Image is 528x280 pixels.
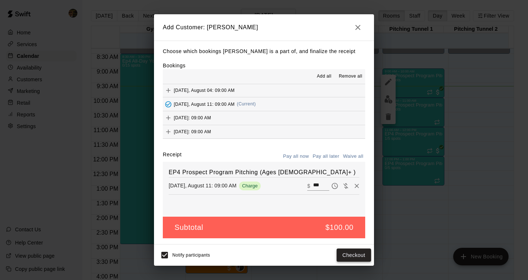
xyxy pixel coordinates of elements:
h5: Subtotal [175,223,203,232]
h2: Add Customer: [PERSON_NAME] [154,14,374,41]
button: Add[DATE], August 04: 09:00 AM [163,84,365,97]
p: [DATE], August 11: 09:00 AM [169,182,236,189]
span: [DATE], August 11: 09:00 AM [174,101,235,107]
button: Remove [351,180,362,191]
button: Pay all now [281,151,311,162]
h6: EP4 Prospect Program Pitching (Ages [DEMOGRAPHIC_DATA]+ ) [169,168,359,177]
span: Add [163,87,174,93]
p: $ [307,182,310,190]
button: Add[DATE]: 09:00 AM [163,125,365,139]
span: Charge [239,183,261,188]
span: [DATE]: 09:00 AM [174,129,211,134]
span: (Current) [237,101,256,107]
span: [DATE]: 09:00 AM [174,115,211,120]
label: Bookings [163,63,186,68]
p: Choose which bookings [PERSON_NAME] is a part of, and finalize the receipt [163,47,365,56]
button: Added - Collect Payment[DATE], August 11: 09:00 AM(Current) [163,97,365,111]
button: Waive all [341,151,365,162]
button: Pay all later [311,151,341,162]
span: Waive payment [340,182,351,188]
span: Add all [317,73,331,80]
button: Added - Collect Payment [163,99,174,110]
span: Remove all [339,73,362,80]
span: Add [163,129,174,134]
button: Checkout [337,249,371,262]
span: Notify participants [172,253,210,258]
button: Remove all [336,71,365,82]
span: Pay later [329,182,340,188]
label: Receipt [163,151,181,162]
button: Add all [312,71,336,82]
span: Add [163,115,174,120]
span: [DATE], August 04: 09:00 AM [174,88,235,93]
button: Add[DATE]: 09:00 AM [163,111,365,125]
h5: $100.00 [326,223,354,232]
